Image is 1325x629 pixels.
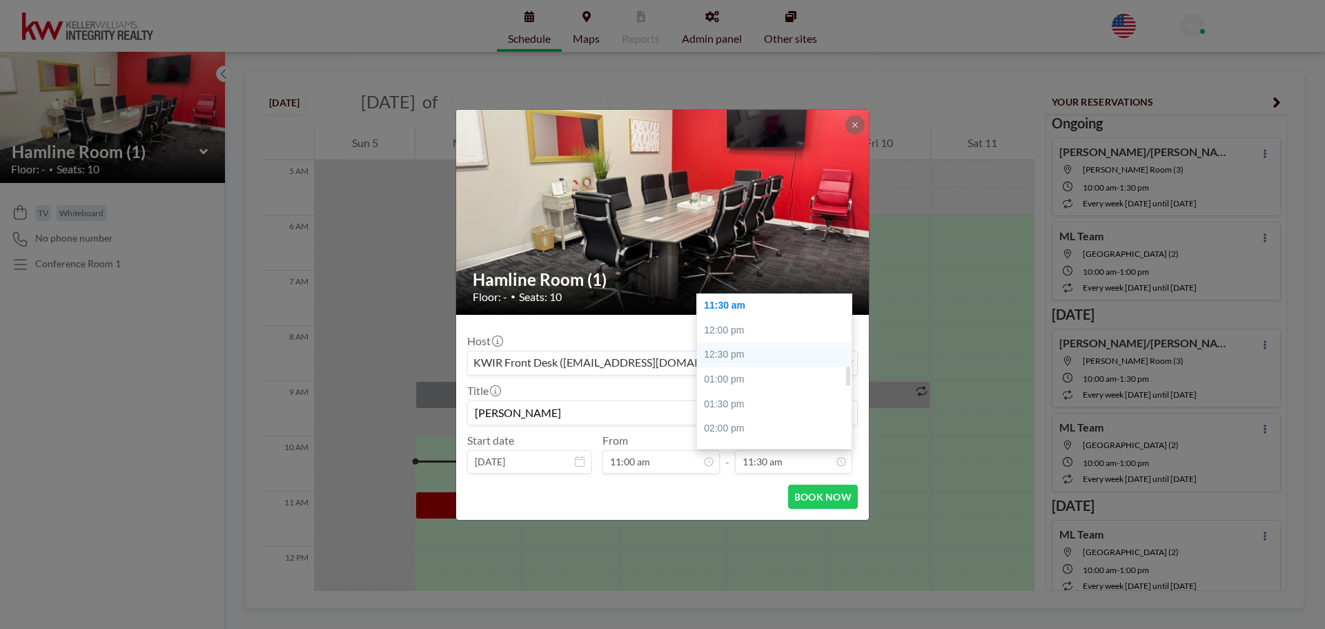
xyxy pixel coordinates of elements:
[467,434,514,447] label: Start date
[471,354,752,372] span: KWIR Front Desk ([EMAIL_ADDRESS][DOMAIN_NAME])
[697,441,858,466] div: 02:30 pm
[456,57,870,367] img: 537.jpg
[725,438,729,469] span: -
[468,351,857,375] div: Search for option
[697,367,858,392] div: 01:00 pm
[697,342,858,367] div: 12:30 pm
[467,334,502,348] label: Host
[697,392,858,417] div: 01:30 pm
[697,318,858,343] div: 12:00 pm
[519,290,562,304] span: Seats: 10
[602,434,628,447] label: From
[788,485,858,509] button: BOOK NOW
[473,290,507,304] span: Floor: -
[468,401,857,425] input: KWIR's reservation
[511,291,516,302] span: •
[697,293,858,318] div: 11:30 am
[697,416,858,441] div: 02:00 pm
[473,269,854,290] h2: Hamline Room (1)
[467,384,500,398] label: Title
